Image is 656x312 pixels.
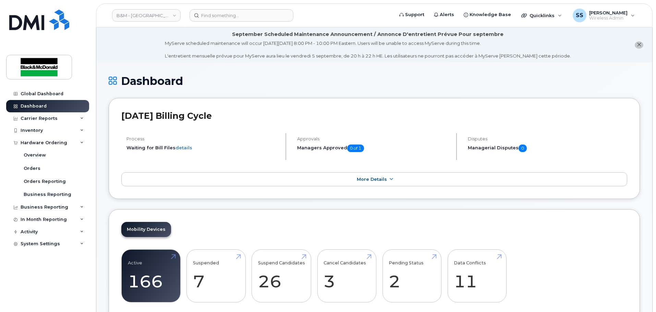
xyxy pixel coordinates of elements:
a: Mobility Devices [121,222,171,237]
a: Active 166 [128,253,174,299]
a: Cancel Candidates 3 [324,253,370,299]
a: Suspend Candidates 26 [258,253,305,299]
h2: [DATE] Billing Cycle [121,111,627,121]
h4: Approvals [297,136,450,141]
a: Data Conflicts 11 [454,253,500,299]
button: close notification [635,41,643,49]
span: 0 of 1 [347,145,364,152]
h1: Dashboard [109,75,640,87]
a: Suspended 7 [193,253,239,299]
span: 0 [519,145,527,152]
span: More Details [357,177,387,182]
h5: Managerial Disputes [468,145,627,152]
a: Pending Status 2 [389,253,435,299]
li: Waiting for Bill Files [126,145,280,151]
h4: Process [126,136,280,141]
h4: Disputes [468,136,627,141]
div: September Scheduled Maintenance Announcement / Annonce D'entretient Prévue Pour septembre [232,31,503,38]
div: MyServe scheduled maintenance will occur [DATE][DATE] 8:00 PM - 10:00 PM Eastern. Users will be u... [165,40,571,59]
a: details [175,145,192,150]
h5: Managers Approved [297,145,450,152]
